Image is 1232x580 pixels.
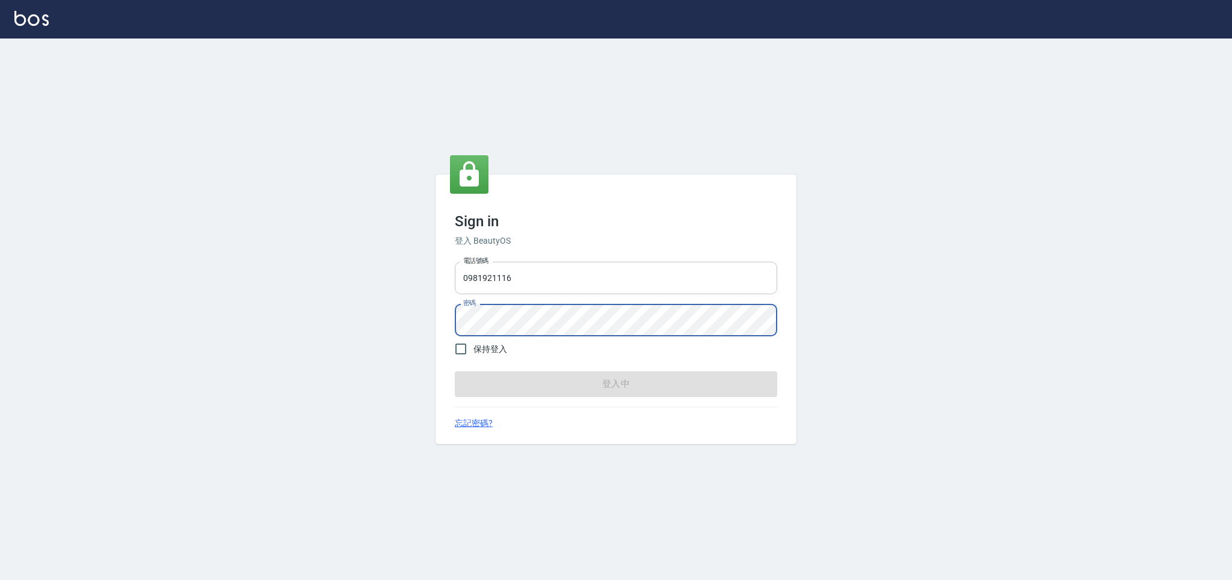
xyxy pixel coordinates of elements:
a: 忘記密碼? [455,417,493,430]
label: 電話號碼 [463,256,488,265]
span: 保持登入 [473,343,507,356]
h3: Sign in [455,213,777,230]
img: Logo [14,11,49,26]
h6: 登入 BeautyOS [455,235,777,247]
label: 密碼 [463,298,476,307]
